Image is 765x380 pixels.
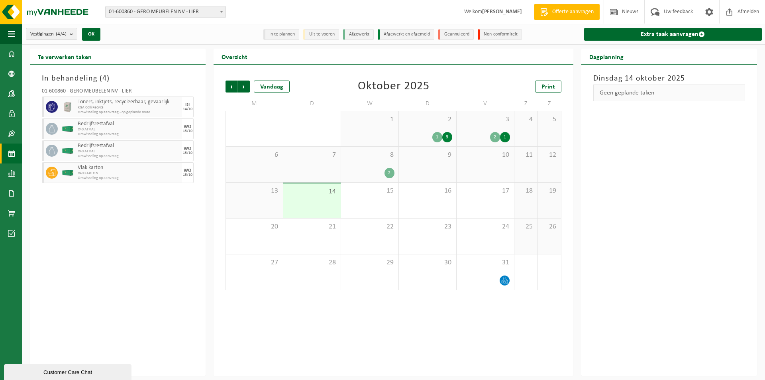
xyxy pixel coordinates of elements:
span: 2 [403,115,452,124]
span: 14 [287,187,337,196]
span: Vorige [226,81,237,93]
span: 11 [518,151,534,159]
img: HK-XC-40-GN-00 [62,170,74,176]
div: Vandaag [254,81,290,93]
div: WO [184,124,191,129]
span: 13 [230,187,279,195]
span: 31 [461,258,510,267]
button: OK [82,28,100,41]
span: 4 [102,75,107,83]
li: Non-conformiteit [478,29,522,40]
span: Volgende [238,81,250,93]
span: Omwisseling op aanvraag - op geplande route [78,110,180,115]
span: 23 [403,222,452,231]
span: Omwisseling op aanvraag [78,154,180,159]
div: WO [184,146,191,151]
td: Z [514,96,538,111]
span: 6 [230,151,279,159]
img: HK-XC-40-GN-00 [62,126,74,132]
span: 9 [403,151,452,159]
h2: Te verwerken taken [30,49,100,64]
div: 1 [432,132,442,142]
td: W [341,96,399,111]
h3: In behandeling ( ) [42,73,194,85]
span: 15 [345,187,394,195]
span: Bedrijfsrestafval [78,121,180,127]
span: 27 [230,258,279,267]
span: Offerte aanvragen [550,8,596,16]
div: 01-600860 - GERO MEUBELEN NV - LIER [42,89,194,96]
span: 22 [345,222,394,231]
a: Offerte aanvragen [534,4,600,20]
span: 1 [345,115,394,124]
span: Bedrijfsrestafval [78,143,180,149]
div: DI [185,102,190,107]
span: 16 [403,187,452,195]
span: 12 [542,151,557,159]
span: Vlak karton [78,165,180,171]
div: Oktober 2025 [358,81,430,93]
h2: Dagplanning [581,49,632,64]
li: Afgewerkt en afgemeld [378,29,434,40]
div: 2 [490,132,500,142]
span: 30 [403,258,452,267]
span: 18 [518,187,534,195]
span: 28 [287,258,337,267]
span: C40 KARTON [78,171,180,176]
span: Toners, inktjets, recycleerbaar, gevaarlijk [78,99,180,105]
span: C40 AFVAL [78,149,180,154]
span: 8 [345,151,394,159]
div: 2 [384,168,394,178]
img: HK-XC-40-GN-00 [62,148,74,154]
span: KGA Colli Recyca [78,105,180,110]
count: (4/4) [56,32,67,37]
span: 26 [542,222,557,231]
img: IC-CB-0000-00-01 [62,101,74,113]
span: 25 [518,222,534,231]
div: Geen geplande taken [593,85,745,101]
span: 7 [287,151,337,159]
span: 17 [461,187,510,195]
span: 20 [230,222,279,231]
button: Vestigingen(4/4) [26,28,77,40]
span: Vestigingen [30,28,67,40]
span: 29 [345,258,394,267]
span: 21 [287,222,337,231]
div: 1 [500,132,510,142]
td: D [283,96,341,111]
span: Print [541,84,555,90]
span: Omwisseling op aanvraag [78,132,180,137]
div: 3 [442,132,452,142]
span: 01-600860 - GERO MEUBELEN NV - LIER [105,6,226,18]
iframe: chat widget [4,362,133,380]
span: 3 [461,115,510,124]
div: WO [184,168,191,173]
td: Z [538,96,561,111]
td: D [399,96,457,111]
li: Uit te voeren [303,29,339,40]
span: 4 [518,115,534,124]
li: Afgewerkt [343,29,374,40]
span: C40 AFVAL [78,127,180,132]
li: Geannuleerd [438,29,474,40]
div: 15/10 [183,151,192,155]
a: Print [535,81,561,93]
span: Omwisseling op aanvraag [78,176,180,181]
span: 19 [542,187,557,195]
td: V [457,96,514,111]
h2: Overzicht [214,49,255,64]
h3: Dinsdag 14 oktober 2025 [593,73,745,85]
div: 15/10 [183,173,192,177]
span: 5 [542,115,557,124]
span: 01-600860 - GERO MEUBELEN NV - LIER [106,6,226,18]
li: In te plannen [263,29,299,40]
strong: [PERSON_NAME] [482,9,522,15]
div: 14/10 [183,107,192,111]
span: 24 [461,222,510,231]
span: 10 [461,151,510,159]
a: Extra taak aanvragen [584,28,762,41]
td: M [226,96,283,111]
div: 15/10 [183,129,192,133]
